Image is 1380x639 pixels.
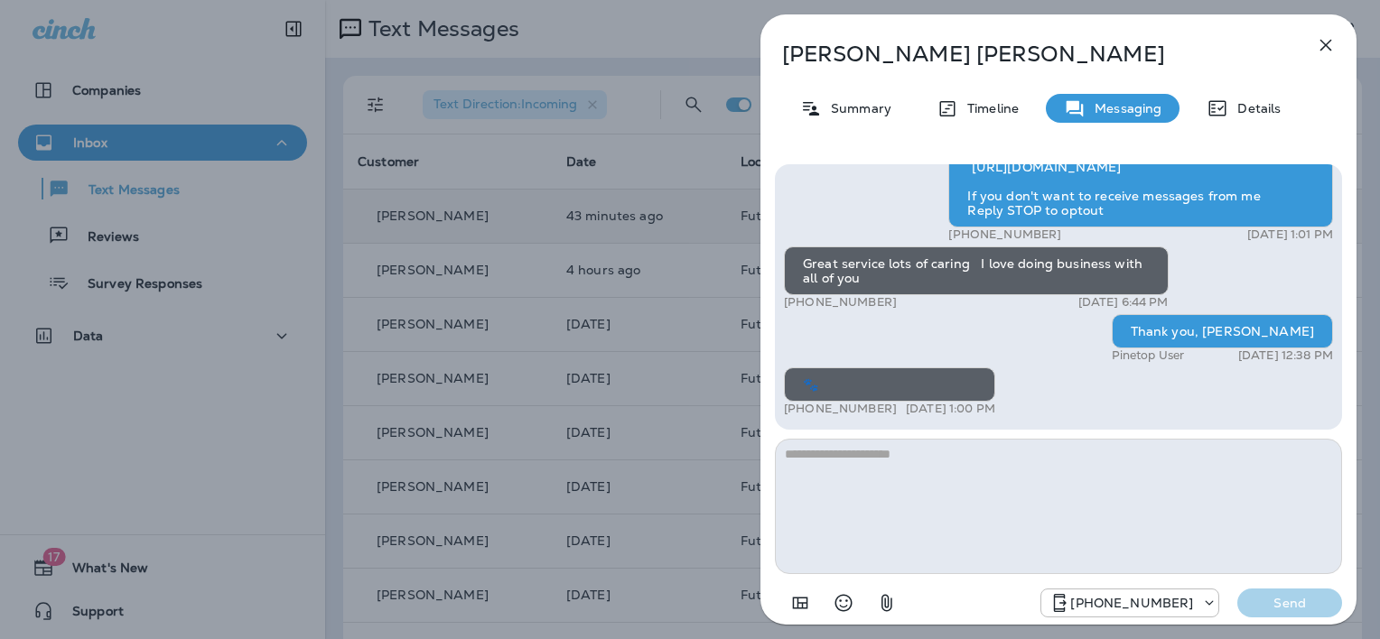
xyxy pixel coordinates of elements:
p: Pinetop User [1112,348,1185,363]
p: [PERSON_NAME] [PERSON_NAME] [782,42,1275,67]
p: [PHONE_NUMBER] [784,295,897,310]
div: +1 (928) 232-1970 [1041,592,1218,614]
div: 🐾 [784,367,995,402]
p: [PHONE_NUMBER] [1070,596,1193,610]
button: Add in a premade template [782,585,818,621]
div: Great service lots of caring I love doing business with all of you [784,246,1169,295]
p: [DATE] 12:38 PM [1238,348,1333,363]
p: Details [1228,101,1281,116]
button: Select an emoji [825,585,862,621]
div: Thank you, [PERSON_NAME] [1112,314,1333,348]
p: [DATE] 6:44 PM [1078,295,1169,310]
p: Summary [822,101,891,116]
p: [PHONE_NUMBER] [948,227,1061,242]
p: [DATE] 1:01 PM [1247,227,1333,242]
p: [DATE] 1:00 PM [906,402,995,416]
p: Messaging [1086,101,1161,116]
p: [PHONE_NUMBER] [784,402,897,416]
p: Timeline [958,101,1019,116]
